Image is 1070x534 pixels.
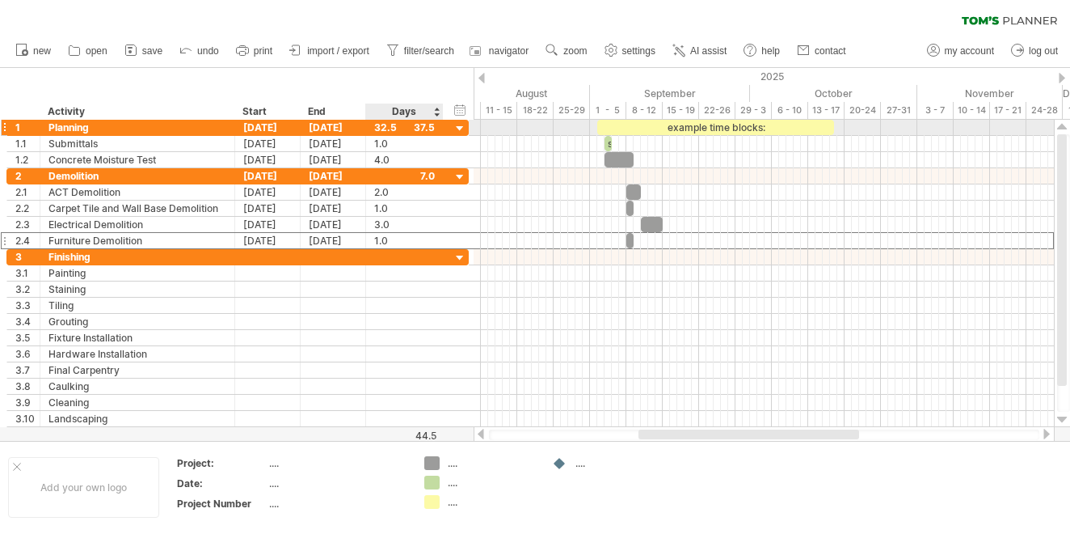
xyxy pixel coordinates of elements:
[772,102,808,119] div: 6 - 10
[301,136,366,151] div: [DATE]
[15,184,40,200] div: 2.1
[48,362,226,378] div: Final Carpentry
[590,85,750,102] div: September 2025
[845,102,881,119] div: 20-24
[600,40,660,61] a: settings
[15,298,40,313] div: 3.3
[668,40,731,61] a: AI assist
[64,40,112,61] a: open
[374,136,435,151] div: 1.0
[142,45,162,57] span: save
[48,136,226,151] div: Submittals
[15,152,40,167] div: 1.2
[15,265,40,281] div: 3.1
[235,217,301,232] div: [DATE]
[626,102,663,119] div: 8 - 12
[15,282,40,297] div: 3.2
[48,298,226,313] div: Tiling
[308,104,356,120] div: End
[254,45,272,57] span: print
[48,314,226,329] div: Grouting
[917,102,954,119] div: 3 - 7
[235,120,301,135] div: [DATE]
[15,120,40,135] div: 1
[120,40,167,61] a: save
[404,45,454,57] span: filter/search
[48,346,226,362] div: Hardware Installation
[793,40,851,61] a: contact
[307,45,369,57] span: import / export
[1029,45,1058,57] span: log out
[15,362,40,378] div: 3.7
[15,330,40,345] div: 3.5
[590,102,626,119] div: 1 - 5
[622,45,655,57] span: settings
[448,456,536,470] div: ....
[301,168,366,184] div: [DATE]
[8,457,159,518] div: Add your own logo
[48,282,226,297] div: Staining
[15,411,40,426] div: 3.10
[374,201,435,216] div: 1.0
[954,102,990,119] div: 10 - 14
[48,233,226,248] div: Furniture Demolition
[15,314,40,329] div: 3.4
[374,233,435,248] div: 1.0
[48,265,226,281] div: Painting
[382,40,459,61] a: filter/search
[448,476,536,489] div: ....
[374,152,435,167] div: 4.0
[232,40,277,61] a: print
[699,102,735,119] div: 22-26
[177,497,266,511] div: Project Number
[990,102,1026,119] div: 17 - 21
[269,497,405,511] div: ....
[269,456,405,470] div: ....
[235,184,301,200] div: [DATE]
[197,45,219,57] span: undo
[15,249,40,265] div: 3
[690,45,727,57] span: AI assist
[575,456,663,470] div: ....
[365,104,442,120] div: Days
[815,45,846,57] span: contact
[48,184,226,200] div: ACT Demolition
[235,201,301,216] div: [DATE]
[48,201,226,216] div: Carpet Tile and Wall Base Demolition
[301,120,366,135] div: [DATE]
[48,168,226,184] div: Demolition
[739,40,785,61] a: help
[808,102,845,119] div: 13 - 17
[1026,102,1063,119] div: 24-28
[15,168,40,184] div: 2
[175,40,224,61] a: undo
[242,104,291,120] div: Start
[48,330,226,345] div: Fixture Installation
[597,120,834,135] div: example time blocks:
[15,136,40,151] div: 1.1
[663,102,699,119] div: 15 - 19
[374,120,435,135] div: 32.5
[15,346,40,362] div: 3.6
[374,217,435,232] div: 3.0
[301,152,366,167] div: [DATE]
[923,40,999,61] a: my account
[735,102,772,119] div: 29 - 3
[917,85,1063,102] div: November 2025
[541,40,592,61] a: zoom
[33,45,51,57] span: new
[481,102,517,119] div: 11 - 15
[15,217,40,232] div: 2.3
[15,395,40,410] div: 3.9
[177,477,266,490] div: Date:
[11,40,56,61] a: new
[554,102,590,119] div: 25-29
[301,233,366,248] div: [DATE]
[563,45,587,57] span: zoom
[517,102,554,119] div: 18-22
[48,152,226,167] div: Concrete Moisture Test
[86,45,107,57] span: open
[48,379,226,394] div: Caulking
[945,45,994,57] span: my account
[235,233,301,248] div: [DATE]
